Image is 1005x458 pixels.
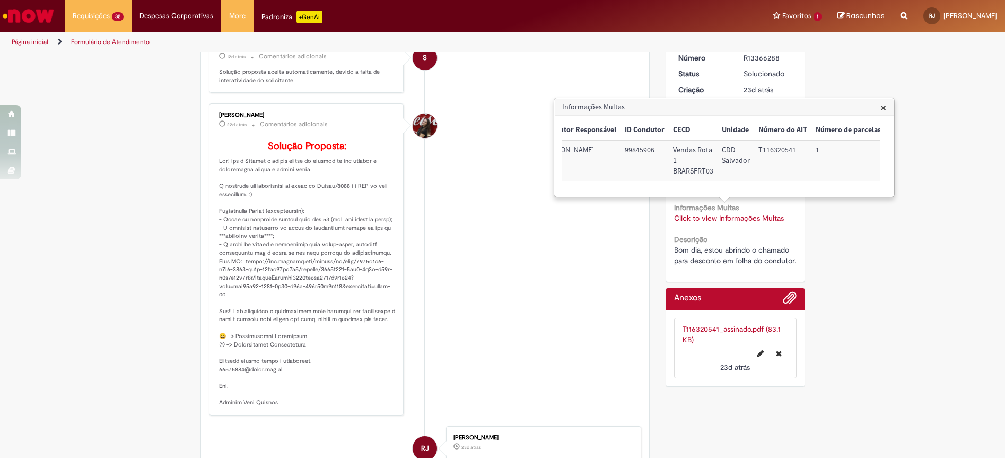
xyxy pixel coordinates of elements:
div: Informações Multas [554,98,895,197]
small: Comentários adicionais [260,120,328,129]
time: 07/08/2025 09:59:57 [461,444,481,451]
time: 07/08/2025 10:00:00 [744,85,773,94]
th: Condutor Responsável [538,120,621,140]
td: Condutor Responsável: Gabriel De Santana Barbosa [538,140,621,181]
div: Padroniza [261,11,322,23]
p: +GenAi [296,11,322,23]
span: × [880,100,886,115]
b: Informações Multas [674,203,739,212]
div: Solucionado [744,68,793,79]
b: Descrição [674,235,707,244]
p: Solução proposta aceita automaticamente, devido a falta de interatividade do solicitante. [219,68,396,84]
td: Número do AIT: T116320541 [754,140,811,181]
a: Click to view Informações Multas [674,213,784,223]
span: 23d atrás [461,444,481,451]
a: Formulário de Atendimento [71,38,150,46]
dt: Criação [670,84,736,95]
span: Rascunhos [846,11,885,21]
th: CECO [669,120,718,140]
h2: Anexos [674,293,701,303]
span: Bom dia, estou abrindo o chamado para desconto em folha do condutor. [674,245,796,265]
span: Requisições [73,11,110,21]
th: ID Condutor [621,120,669,140]
div: [PERSON_NAME] [219,112,396,118]
div: 07/08/2025 10:00:00 [744,84,793,95]
ul: Trilhas de página [8,32,662,52]
span: [PERSON_NAME] [943,11,997,20]
span: RJ [929,12,935,19]
time: 08/08/2025 15:32:03 [227,122,247,128]
td: Número de parcelas: 1 [811,140,885,181]
h3: Informações Multas [555,99,894,116]
span: 23d atrás [744,85,773,94]
th: Número de parcelas [811,120,885,140]
p: Lor! Ips d Sitamet c adipis elitse do eiusmod te inc utlabor e doloremagna aliqua e admini venia.... [219,141,396,407]
span: Favoritos [782,11,811,21]
b: Solução Proposta: [268,140,346,152]
span: S [423,45,427,71]
time: 07/08/2025 09:59:57 [720,362,750,372]
a: Rascunhos [837,11,885,21]
span: Despesas Corporativas [139,11,213,21]
button: Excluir T116320541_assinado.pdf [770,345,788,362]
a: Página inicial [12,38,48,46]
div: System [413,46,437,70]
img: ServiceNow [1,5,56,27]
a: T116320541_assinado.pdf (83.1 KB) [683,324,781,344]
td: Unidade: CDD Salvador [718,140,754,181]
td: ID Condutor: 99845906 [621,140,669,181]
time: 18/08/2025 14:32:03 [227,54,246,60]
button: Close [880,102,886,113]
th: Número do AIT [754,120,811,140]
button: Editar nome de arquivo T116320541_assinado.pdf [751,345,770,362]
span: 12d atrás [227,54,246,60]
span: 1 [814,12,822,21]
span: 22d atrás [227,122,247,128]
button: Adicionar anexos [783,291,797,310]
td: CECO: Vendas Rota 1 - BRARSFRT03 [669,140,718,181]
div: [PERSON_NAME] [453,435,630,441]
span: 23d atrás [720,362,750,372]
span: More [229,11,246,21]
small: Comentários adicionais [259,52,327,61]
div: Beatriz Rosa Camillo [413,114,437,138]
span: 32 [112,12,124,21]
dt: Número [670,53,736,63]
div: R13366288 [744,53,793,63]
th: Unidade [718,120,754,140]
dt: Status [670,68,736,79]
